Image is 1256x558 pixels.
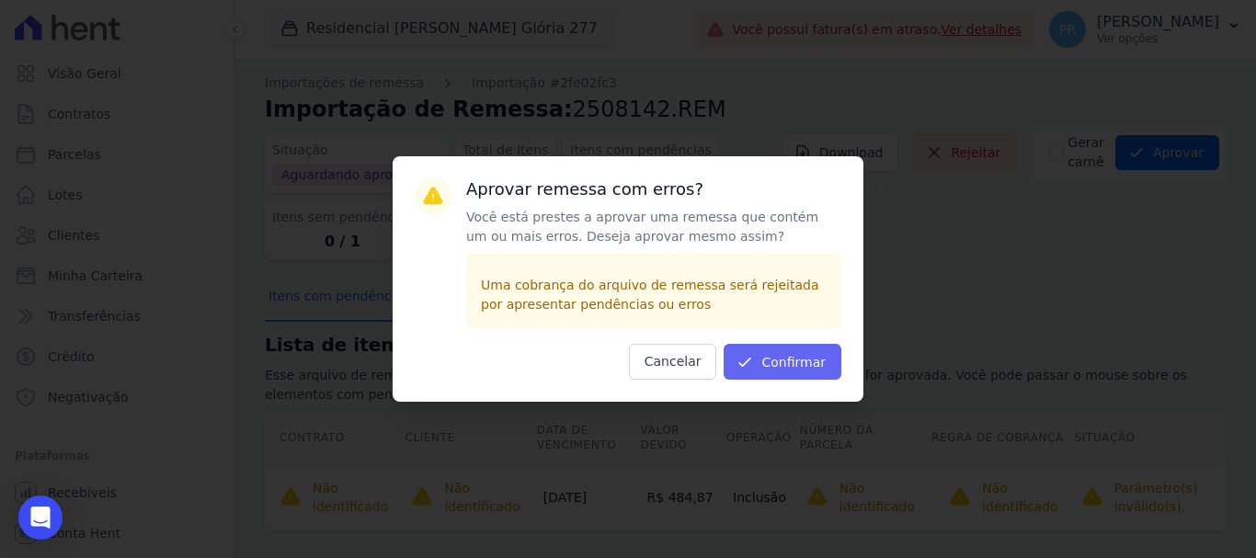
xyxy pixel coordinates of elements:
button: Cancelar [629,344,717,380]
div: Open Intercom Messenger [18,495,63,540]
p: Você está prestes a aprovar uma remessa que contém um ou mais erros. Deseja aprovar mesmo assim? [466,208,841,246]
p: Uma cobrança do arquivo de remessa será rejeitada por apresentar pendências ou erros [481,276,827,314]
h3: Aprovar remessa com erros? [466,178,841,200]
button: Confirmar [724,344,841,380]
